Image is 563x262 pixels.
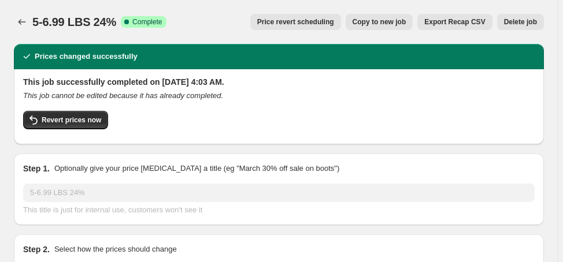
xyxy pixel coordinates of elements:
[504,17,537,27] span: Delete job
[32,16,116,28] span: 5-6.99 LBS 24%
[23,244,50,255] h2: Step 2.
[54,163,339,174] p: Optionally give your price [MEDICAL_DATA] a title (eg "March 30% off sale on boots")
[497,14,544,30] button: Delete job
[424,17,485,27] span: Export Recap CSV
[132,17,162,27] span: Complete
[346,14,413,30] button: Copy to new job
[23,163,50,174] h2: Step 1.
[257,17,334,27] span: Price revert scheduling
[23,76,535,88] h2: This job successfully completed on [DATE] 4:03 AM.
[23,111,108,129] button: Revert prices now
[353,17,406,27] span: Copy to new job
[54,244,177,255] p: Select how the prices should change
[23,205,202,214] span: This title is just for internal use, customers won't see it
[250,14,341,30] button: Price revert scheduling
[42,115,101,125] span: Revert prices now
[23,91,223,100] i: This job cannot be edited because it has already completed.
[23,184,535,202] input: 30% off holiday sale
[35,51,138,62] h2: Prices changed successfully
[417,14,492,30] button: Export Recap CSV
[14,14,30,30] button: Price change jobs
